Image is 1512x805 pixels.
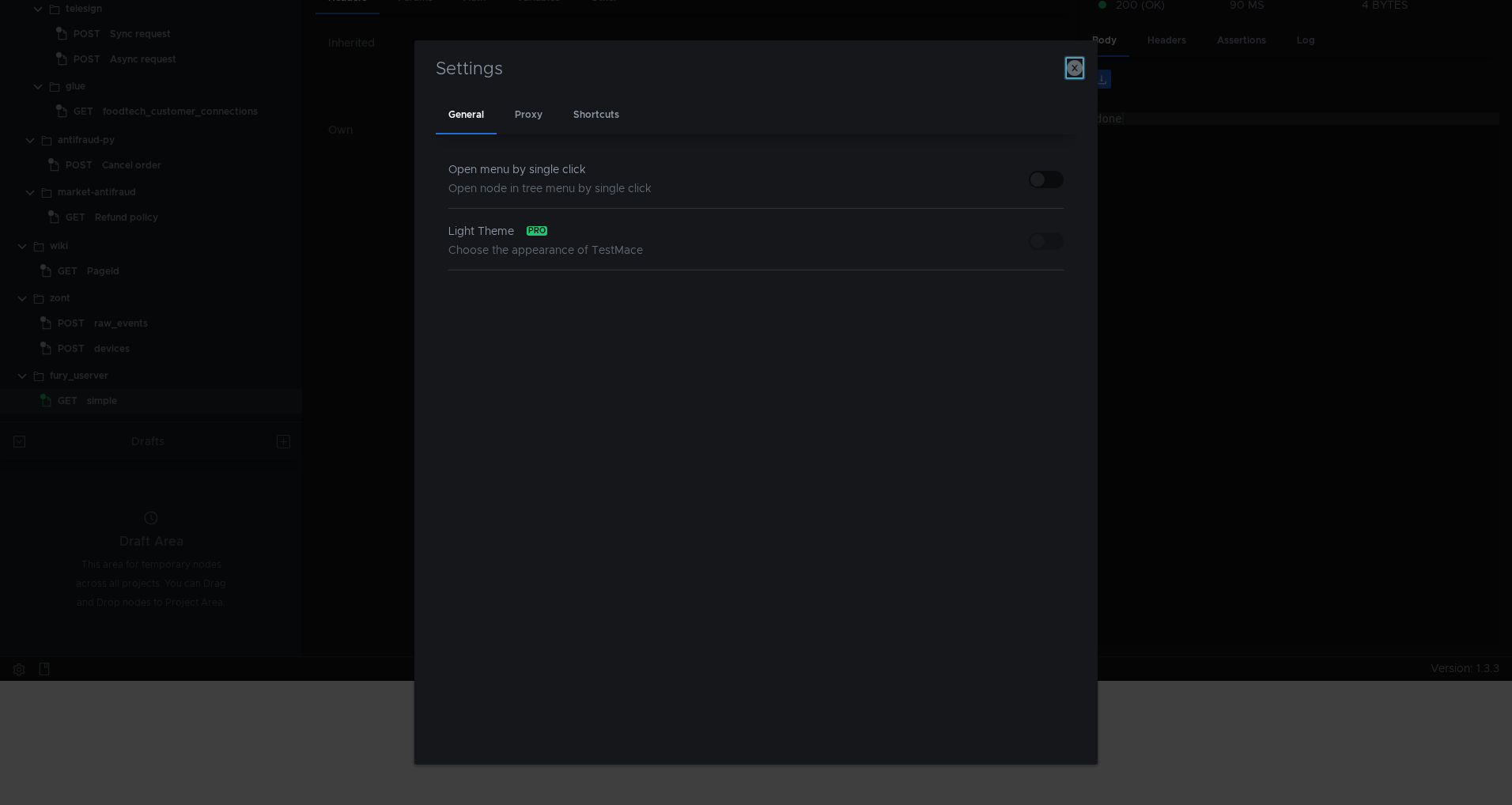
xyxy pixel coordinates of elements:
div: Open menu by single click [448,160,652,179]
span: Open node in tree menu by single click [448,181,652,195]
div: Proxy [502,97,555,134]
span: Choose the appearance of TestMace [448,243,643,257]
span: Light Theme [448,221,514,240]
div: Shortcuts [561,97,632,134]
h3: Settings [433,59,1079,78]
div: General [436,97,497,134]
div: pro [527,226,547,236]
